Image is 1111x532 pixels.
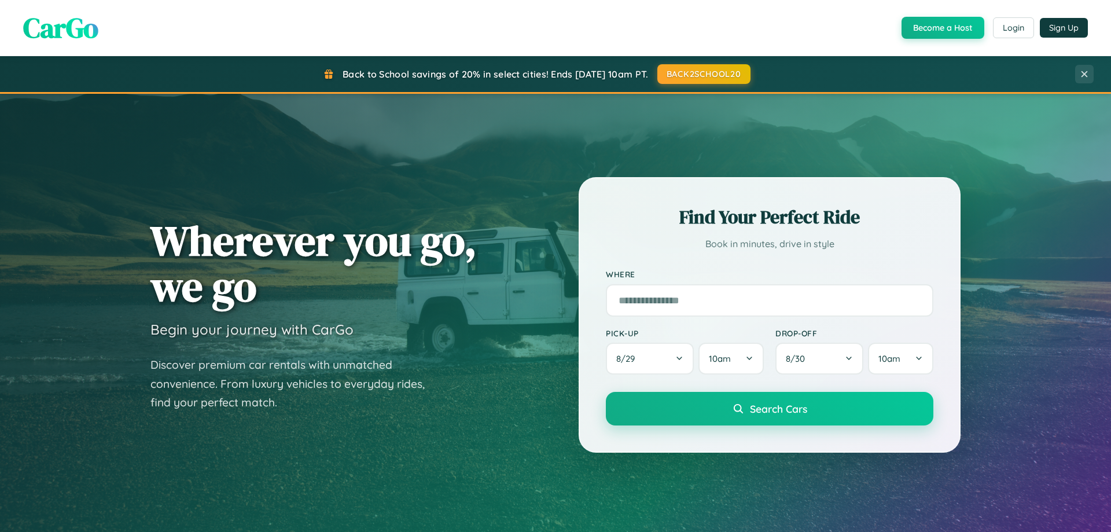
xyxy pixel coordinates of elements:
button: 8/30 [775,343,863,375]
button: Become a Host [902,17,984,39]
span: 8 / 30 [786,353,811,364]
span: Search Cars [750,402,807,415]
button: Sign Up [1040,18,1088,38]
button: Search Cars [606,392,933,425]
span: Back to School savings of 20% in select cities! Ends [DATE] 10am PT. [343,68,648,80]
h2: Find Your Perfect Ride [606,204,933,230]
span: CarGo [23,9,98,47]
h3: Begin your journey with CarGo [150,321,354,338]
button: 10am [868,343,933,375]
span: 10am [709,353,731,364]
label: Pick-up [606,328,764,338]
h1: Wherever you go, we go [150,218,477,309]
p: Book in minutes, drive in style [606,236,933,252]
button: Login [993,17,1034,38]
label: Drop-off [775,328,933,338]
button: 8/29 [606,343,694,375]
label: Where [606,270,933,280]
p: Discover premium car rentals with unmatched convenience. From luxury vehicles to everyday rides, ... [150,355,440,412]
span: 8 / 29 [616,353,641,364]
span: 10am [878,353,900,364]
button: 10am [698,343,764,375]
button: BACK2SCHOOL20 [657,64,751,84]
